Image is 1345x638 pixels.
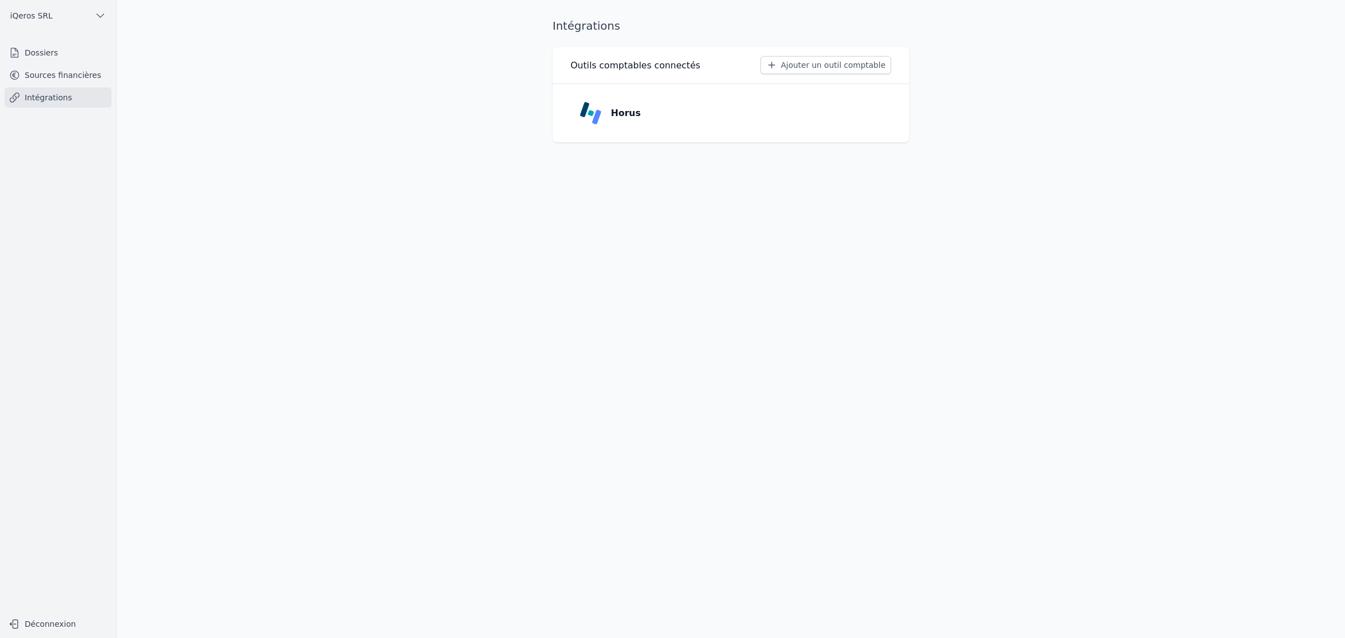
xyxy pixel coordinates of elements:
p: Horus [611,107,641,120]
a: Intégrations [4,87,112,108]
h3: Outils comptables connectés [571,59,701,72]
a: Dossiers [4,43,112,63]
button: iQeros SRL [4,7,112,25]
button: Ajouter un outil comptable [760,56,891,74]
button: Déconnexion [4,615,112,633]
a: Horus [571,93,891,133]
span: iQeros SRL [10,10,53,21]
a: Sources financières [4,65,112,85]
h1: Intégrations [553,18,620,34]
